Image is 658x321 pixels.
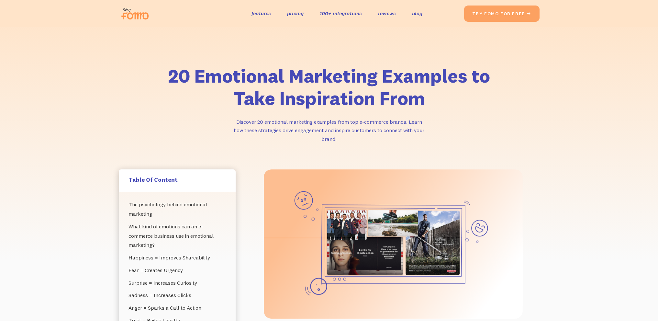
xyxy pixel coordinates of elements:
a: The psychology behind emotional marketing [128,198,226,220]
a: reviews [378,9,396,18]
a: try fomo for free [464,6,540,22]
a: 100+ integrations [320,9,362,18]
a: What kind of emotions can an e-commerce business use in emotional marketing? [128,220,226,251]
a: Anger = Sparks a Call to Action [128,302,226,314]
a: Happiness = Improves Shareability [128,251,226,264]
h5: Table Of Content [128,176,226,183]
a: Fear = Creates Urgency [128,264,226,277]
a: Surprise = Increases Curiosity [128,277,226,289]
a: pricing [287,9,304,18]
a: Sadness = Increases Clicks [128,289,226,302]
a: blog [412,9,422,18]
span:  [526,11,531,17]
h1: 20 Emotional Marketing Examples to Take Inspiration From [164,65,494,110]
a: features [251,9,271,18]
p: Discover 20 emotional marketing examples from top e-commerce brands. Learn how these strategies d... [232,118,426,143]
